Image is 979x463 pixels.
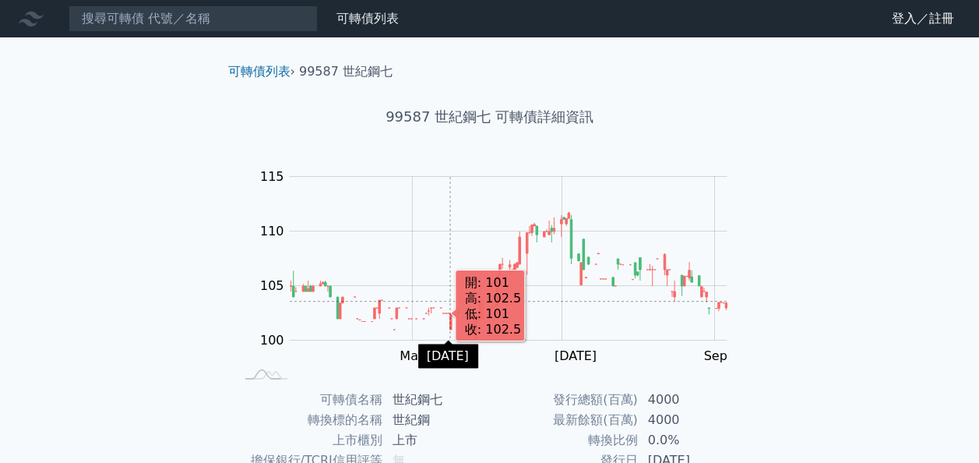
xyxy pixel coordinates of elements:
tspan: [DATE] [555,348,597,363]
h1: 99587 世紀鋼七 可轉債詳細資訊 [216,106,764,128]
a: 登入／註冊 [879,6,967,31]
g: Chart [252,169,750,363]
td: 世紀鋼 [383,410,490,430]
tspan: Sep [704,348,727,363]
a: 可轉債列表 [228,64,291,79]
li: 99587 世紀鋼七 [299,62,393,81]
td: 轉換標的名稱 [234,410,383,430]
tspan: 115 [260,169,284,184]
tspan: 100 [260,333,284,348]
td: 轉換比例 [490,430,639,451]
td: 最新餘額(百萬) [490,410,639,430]
td: 可轉債名稱 [234,390,383,410]
td: 發行總額(百萬) [490,390,639,410]
a: 可轉債列表 [336,11,399,26]
td: 0.0% [639,430,745,451]
td: 上市櫃別 [234,430,383,451]
tspan: 110 [260,224,284,239]
tspan: May [400,348,425,363]
li: › [228,62,295,81]
td: 上市 [383,430,490,451]
input: 搜尋可轉債 代號／名稱 [69,5,318,32]
td: 4000 [639,390,745,410]
tspan: 105 [260,278,284,293]
td: 4000 [639,410,745,430]
td: 世紀鋼七 [383,390,490,410]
